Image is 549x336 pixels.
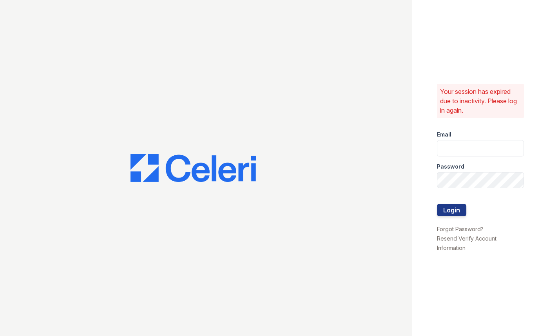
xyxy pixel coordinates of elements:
label: Password [437,163,464,171]
button: Login [437,204,466,216]
label: Email [437,131,451,138]
a: Resend Verify Account Information [437,235,496,251]
a: Forgot Password? [437,226,484,232]
p: Your session has expired due to inactivity. Please log in again. [440,87,521,115]
img: CE_Logo_Blue-a8612792a0a2168367f1c8372b55b34899dd931a85d93a1a3d3e32e68fde9ad4.png [130,154,256,182]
